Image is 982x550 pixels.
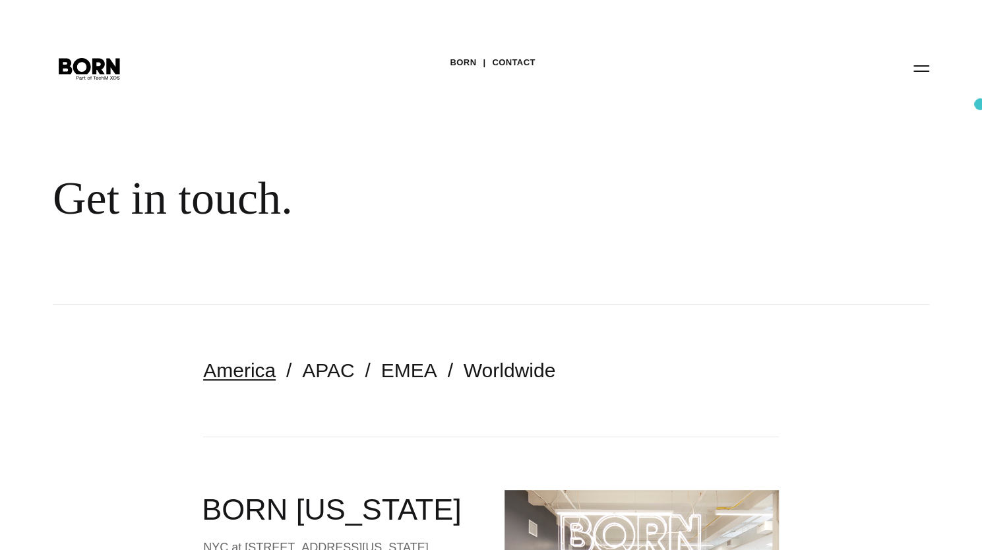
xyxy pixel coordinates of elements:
div: Get in touch. [53,171,805,226]
a: Worldwide [464,359,556,381]
a: APAC [302,359,354,381]
button: Open [905,54,937,82]
h2: BORN [US_STATE] [202,490,477,530]
a: BORN [450,53,476,73]
a: America [203,359,276,381]
a: EMEA [381,359,437,381]
a: Contact [492,53,535,73]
